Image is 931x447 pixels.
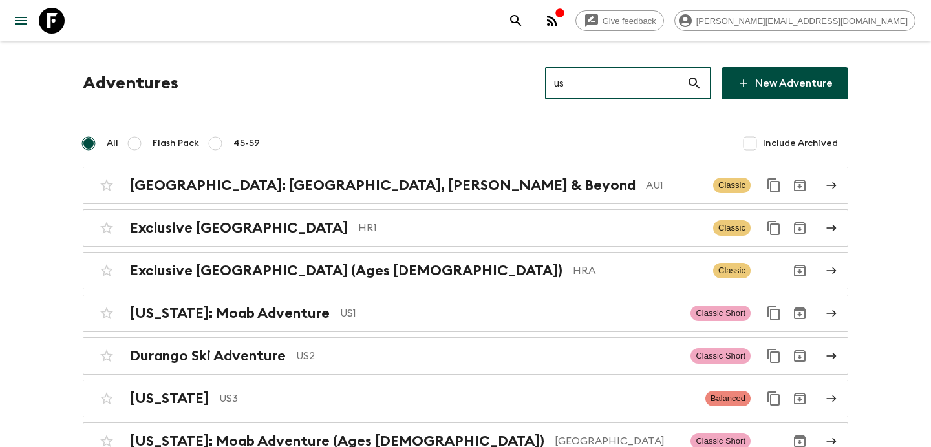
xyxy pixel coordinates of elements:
h2: Exclusive [GEOGRAPHIC_DATA] [130,220,348,236]
h1: Adventures [83,70,178,96]
span: Flash Pack [153,137,199,150]
span: All [107,137,118,150]
p: US2 [296,348,680,364]
p: AU1 [646,178,703,193]
button: Duplicate for 45-59 [761,386,787,411]
button: Archive [787,215,813,241]
button: Duplicate for 45-59 [761,215,787,241]
span: Classic Short [690,348,751,364]
span: Classic [713,263,751,278]
p: US1 [340,306,680,321]
a: [US_STATE]: Moab AdventureUS1Classic ShortDuplicate for 45-59Archive [83,295,848,332]
button: Archive [787,386,813,411]
button: Archive [787,343,813,369]
h2: [US_STATE] [130,390,209,407]
span: 45-59 [233,137,260,150]
button: search adventures [503,8,529,34]
button: menu [8,8,34,34]
input: e.g. AR1, Argentina [545,65,687,101]
a: New Adventure [722,67,848,99]
span: Classic Short [690,306,751,321]
span: Classic [713,220,751,236]
a: Exclusive [GEOGRAPHIC_DATA] (Ages [DEMOGRAPHIC_DATA])HRAClassicArchive [83,252,848,289]
button: Archive [787,172,813,198]
h2: [US_STATE]: Moab Adventure [130,305,330,322]
span: Balanced [705,391,751,406]
button: Duplicate for 45-59 [761,343,787,369]
button: Duplicate for 45-59 [761,300,787,326]
span: Classic [713,178,751,193]
h2: Durango Ski Adventure [130,348,286,364]
a: [GEOGRAPHIC_DATA]: [GEOGRAPHIC_DATA], [PERSON_NAME] & BeyondAU1ClassicDuplicate for 45-59Archive [83,167,848,204]
h2: Exclusive [GEOGRAPHIC_DATA] (Ages [DEMOGRAPHIC_DATA]) [130,262,562,279]
button: Archive [787,258,813,284]
p: HR1 [358,220,703,236]
p: HRA [573,263,703,278]
span: Give feedback [595,16,663,26]
a: Give feedback [575,10,664,31]
a: [US_STATE]US3BalancedDuplicate for 45-59Archive [83,380,848,417]
button: Duplicate for 45-59 [761,172,787,198]
p: US3 [219,391,695,406]
button: Archive [787,300,813,326]
a: Durango Ski AdventureUS2Classic ShortDuplicate for 45-59Archive [83,337,848,375]
span: [PERSON_NAME][EMAIL_ADDRESS][DOMAIN_NAME] [689,16,915,26]
h2: [GEOGRAPHIC_DATA]: [GEOGRAPHIC_DATA], [PERSON_NAME] & Beyond [130,177,636,194]
span: Include Archived [763,137,838,150]
div: [PERSON_NAME][EMAIL_ADDRESS][DOMAIN_NAME] [674,10,915,31]
a: Exclusive [GEOGRAPHIC_DATA]HR1ClassicDuplicate for 45-59Archive [83,209,848,247]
